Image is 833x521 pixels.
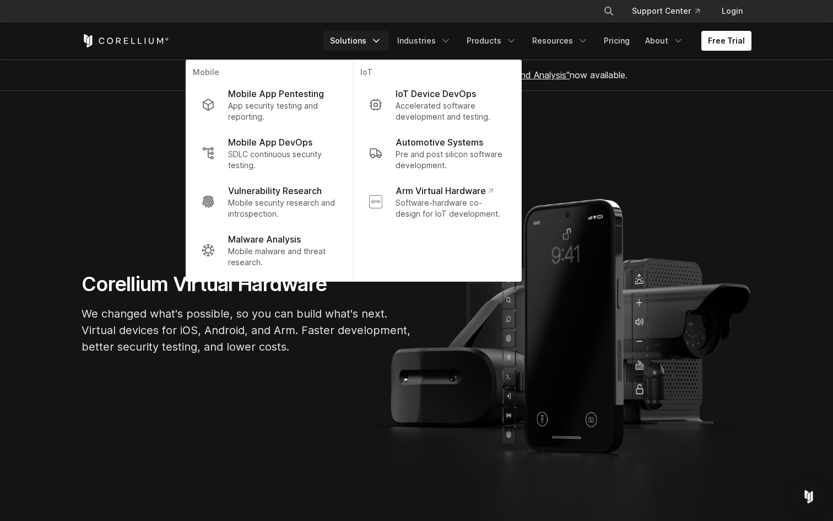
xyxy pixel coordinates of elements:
[228,184,322,197] p: Vulnerability Research
[323,31,751,51] div: Navigation Menu
[396,136,483,149] p: Automotive Systems
[228,87,324,100] p: Mobile App Pentesting
[391,31,458,51] a: Industries
[526,31,595,51] a: Resources
[228,197,338,219] p: Mobile security research and introspection.
[796,484,822,510] div: Open Intercom Messenger
[396,184,493,197] p: Arm Virtual Hardware
[82,34,169,47] a: Corellium Home
[623,1,708,21] a: Support Center
[590,1,751,21] div: Navigation Menu
[396,149,506,171] p: Pre and post silicon software development.
[639,31,690,51] a: About
[396,197,506,219] p: Software-hardware co-design for IoT development.
[360,67,515,80] p: IoT
[360,80,515,129] a: IoT Device DevOps Accelerated software development and testing.
[82,272,412,297] h1: Corellium Virtual Hardware
[597,31,636,51] a: Pricing
[193,80,347,129] a: Mobile App Pentesting App security testing and reporting.
[360,178,515,226] a: Arm Virtual Hardware Software-hardware co-design for IoT development.
[713,1,751,21] a: Login
[701,31,751,51] a: Free Trial
[396,100,506,122] p: Accelerated software development and testing.
[228,246,338,268] p: Mobile malware and threat research.
[228,100,338,122] p: App security testing and reporting.
[323,31,388,51] a: Solutions
[82,305,412,355] p: We changed what's possible, so you can build what's next. Virtual devices for iOS, Android, and A...
[193,129,347,178] a: Mobile App DevOps SDLC continuous security testing.
[460,31,523,51] a: Products
[228,149,338,171] p: SDLC continuous security testing.
[228,136,312,149] p: Mobile App DevOps
[228,233,301,246] p: Malware Analysis
[193,226,347,275] a: Malware Analysis Mobile malware and threat research.
[360,129,515,178] a: Automotive Systems Pre and post silicon software development.
[599,1,619,21] button: Search
[193,67,347,80] p: Mobile
[396,87,476,100] p: IoT Device DevOps
[193,178,347,226] a: Vulnerability Research Mobile security research and introspection.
